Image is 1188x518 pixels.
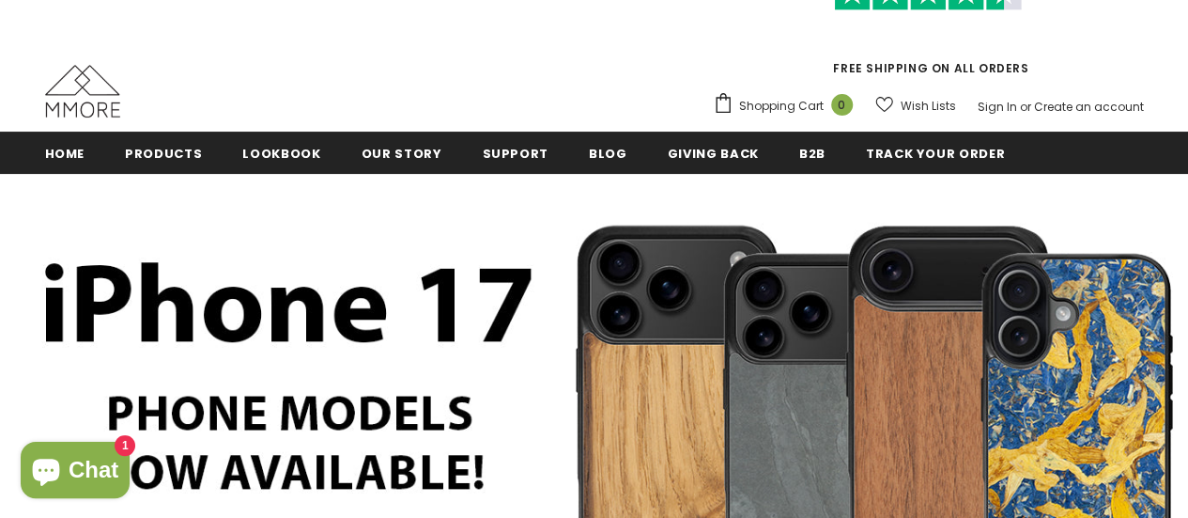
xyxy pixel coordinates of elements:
[589,145,627,163] span: Blog
[1034,99,1144,115] a: Create an account
[668,145,759,163] span: Giving back
[1020,99,1031,115] span: or
[242,145,320,163] span: Lookbook
[125,145,202,163] span: Products
[866,132,1005,174] a: Track your order
[875,89,956,122] a: Wish Lists
[45,132,85,174] a: Home
[45,65,120,118] img: MMORE Cases
[242,132,320,174] a: Lookbook
[901,97,956,116] span: Wish Lists
[362,132,442,174] a: Our Story
[713,92,862,120] a: Shopping Cart 0
[831,94,853,116] span: 0
[589,132,627,174] a: Blog
[866,145,1005,163] span: Track your order
[482,132,548,174] a: support
[799,145,825,163] span: B2B
[362,145,442,163] span: Our Story
[799,132,825,174] a: B2B
[125,132,202,174] a: Products
[482,145,548,163] span: support
[15,442,135,503] inbox-online-store-chat: Shopify online store chat
[45,145,85,163] span: Home
[668,132,759,174] a: Giving back
[739,97,824,116] span: Shopping Cart
[978,99,1017,115] a: Sign In
[713,10,1144,59] iframe: Customer reviews powered by Trustpilot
